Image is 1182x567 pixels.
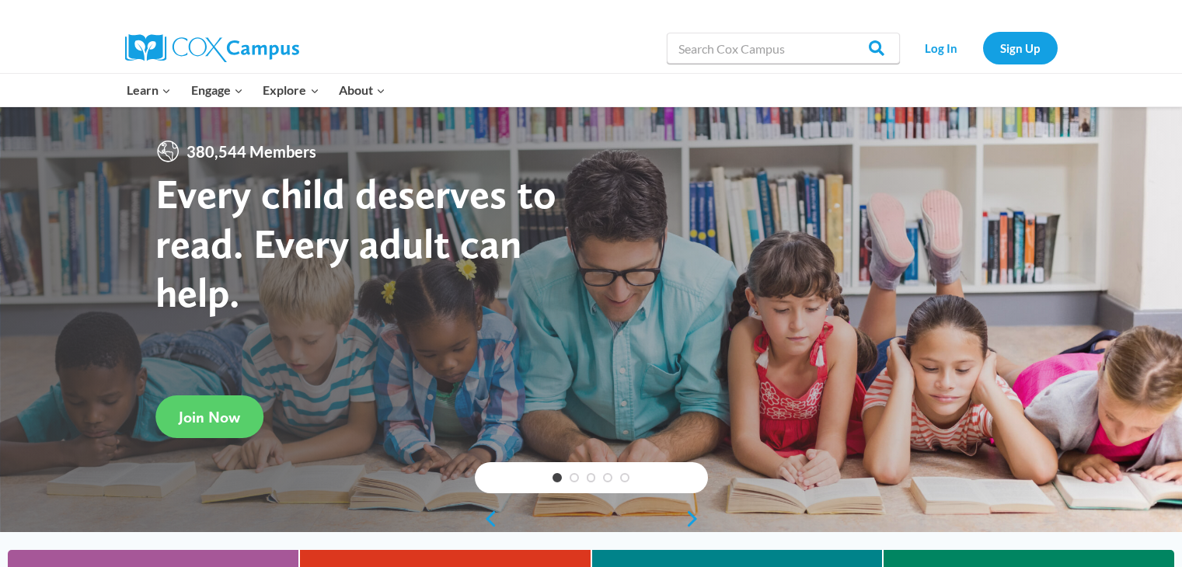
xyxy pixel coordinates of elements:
[263,80,319,100] span: Explore
[983,32,1058,64] a: Sign Up
[570,473,579,482] a: 2
[908,32,1058,64] nav: Secondary Navigation
[587,473,596,482] a: 3
[117,74,396,106] nav: Primary Navigation
[191,80,243,100] span: Engage
[553,473,562,482] a: 1
[179,408,240,426] span: Join Now
[667,33,900,64] input: Search Cox Campus
[180,139,323,164] span: 380,544 Members
[155,395,263,438] a: Join Now
[685,510,708,528] a: next
[475,503,708,534] div: content slider buttons
[475,510,498,528] a: previous
[620,473,629,482] a: 5
[908,32,975,64] a: Log In
[603,473,612,482] a: 4
[127,80,171,100] span: Learn
[155,169,556,317] strong: Every child deserves to read. Every adult can help.
[339,80,385,100] span: About
[125,34,299,62] img: Cox Campus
